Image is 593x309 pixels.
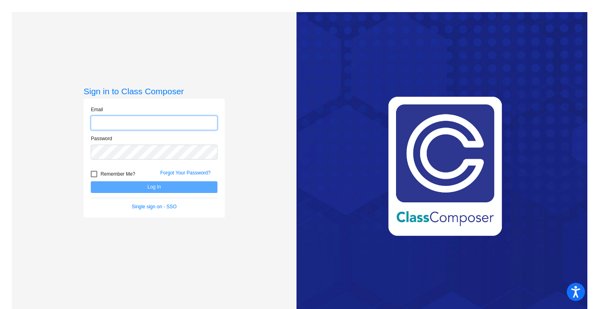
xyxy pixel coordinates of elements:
label: Email [91,106,103,113]
h3: Sign in to Class Composer [84,86,225,96]
a: Forgot Your Password? [160,170,211,176]
label: Password [91,135,112,142]
button: Log In [91,181,217,193]
a: Single sign on - SSO [132,204,177,209]
span: Remember Me? [100,169,135,179]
